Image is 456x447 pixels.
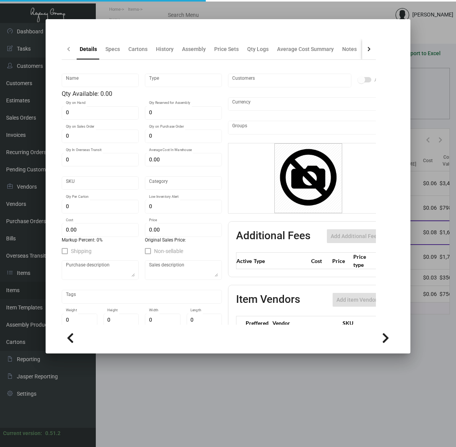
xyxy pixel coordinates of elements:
[339,316,381,330] th: SKU
[236,293,300,307] h2: Item Vendors
[374,75,389,84] span: Active
[232,77,348,84] input: Add new..
[232,125,385,131] input: Add new..
[351,253,374,269] th: Price type
[342,45,357,53] div: Notes
[247,45,269,53] div: Qty Logs
[309,253,330,269] th: Cost
[330,253,351,269] th: Price
[182,45,206,53] div: Assembly
[236,229,310,243] h2: Additional Fees
[269,316,339,330] th: Vendor
[336,297,377,303] span: Add item Vendor
[80,45,97,53] div: Details
[156,45,174,53] div: History
[236,316,269,330] th: Preffered
[45,429,61,437] div: 0.51.2
[105,45,120,53] div: Specs
[236,253,252,269] th: Active
[154,247,183,256] span: Non-sellable
[333,293,381,307] button: Add item Vendor
[3,429,42,437] div: Current version:
[62,89,222,99] div: Qty Available: 0.00
[71,247,92,256] span: Shipping
[277,45,334,53] div: Average Cost Summary
[214,45,239,53] div: Price Sets
[331,233,377,239] span: Add Additional Fee
[128,45,148,53] div: Cartons
[327,229,381,243] button: Add Additional Fee
[252,253,309,269] th: Type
